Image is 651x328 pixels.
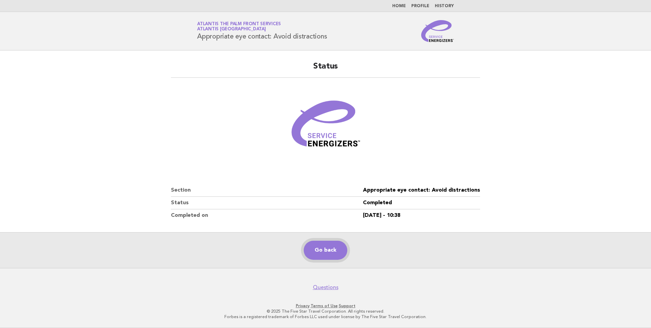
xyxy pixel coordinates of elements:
[285,86,366,168] img: Verified
[296,303,309,308] a: Privacy
[411,4,429,8] a: Profile
[171,61,480,78] h2: Status
[363,184,480,197] dd: Appropriate eye contact: Avoid distractions
[197,22,281,31] a: Atlantis The Palm Front ServicesAtlantis [GEOGRAPHIC_DATA]
[313,284,338,291] a: Questions
[421,20,454,42] img: Service Energizers
[197,22,327,40] h1: Appropriate eye contact: Avoid distractions
[117,314,534,319] p: Forbes is a registered trademark of Forbes LLC used under license by The Five Star Travel Corpora...
[311,303,338,308] a: Terms of Use
[117,309,534,314] p: © 2025 The Five Star Travel Corporation. All rights reserved.
[363,197,480,209] dd: Completed
[171,209,363,222] dt: Completed on
[304,241,347,260] a: Go back
[197,27,266,32] span: Atlantis [GEOGRAPHIC_DATA]
[392,4,406,8] a: Home
[171,197,363,209] dt: Status
[339,303,355,308] a: Support
[435,4,454,8] a: History
[171,184,363,197] dt: Section
[363,209,480,222] dd: [DATE] - 10:38
[117,303,534,309] p: · ·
